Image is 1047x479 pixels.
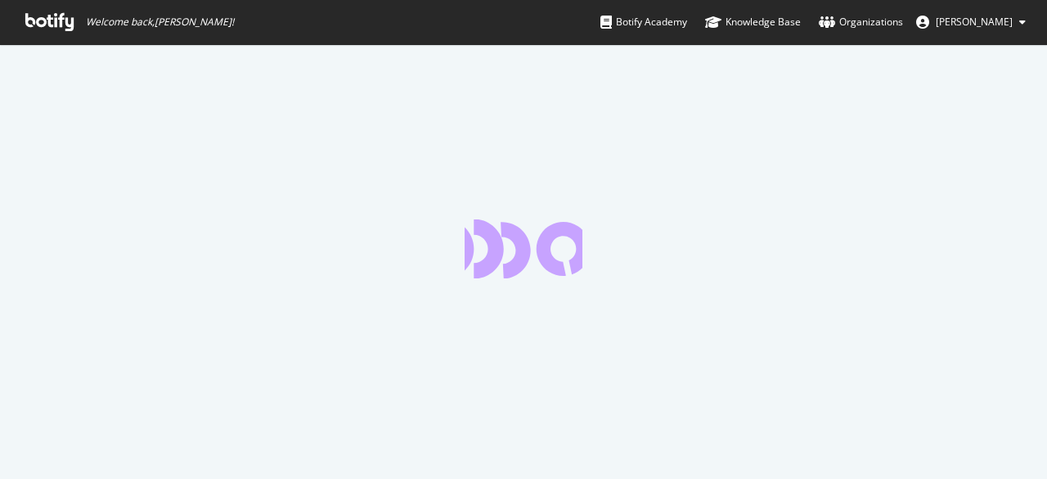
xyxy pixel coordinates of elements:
[936,15,1013,29] span: Hana Majeed
[600,14,687,30] div: Botify Academy
[705,14,801,30] div: Knowledge Base
[86,16,234,29] span: Welcome back, [PERSON_NAME] !
[903,9,1039,35] button: [PERSON_NAME]
[819,14,903,30] div: Organizations
[465,219,582,278] div: animation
